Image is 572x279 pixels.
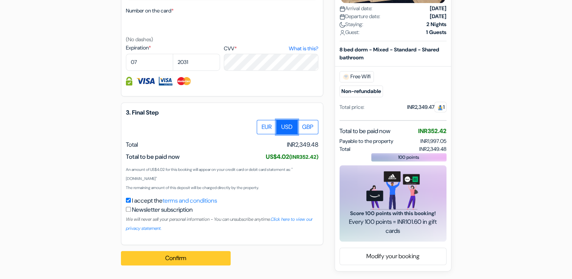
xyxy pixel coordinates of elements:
span: Total to be paid now [339,127,391,136]
img: Credit card information fully secured and encrypted [126,77,132,85]
small: We will never sell your personal information - You can unsubscribe anytime. [126,216,313,231]
strong: [DATE] [430,12,446,20]
img: moon.svg [339,22,345,28]
span: Staying: [339,20,363,28]
label: I accept the [132,196,217,205]
img: Master Card [176,77,192,85]
span: INR2,349.48 [287,140,318,149]
span: US$4.02 [266,153,318,161]
button: Confirm [121,251,231,265]
small: An amount of US$4.02 for this booking will appear on your credit card or debit card statement as:... [126,167,293,181]
span: Payable to the property [339,137,393,145]
small: The remaining amount of this deposit will be charged directly by the property. [126,185,259,190]
b: 8 bed dorm - Mixed - Standard - Shared bathroom [339,46,439,61]
label: EUR [257,120,277,134]
img: calendar.svg [339,14,345,20]
span: Total to be paid now [126,153,180,161]
a: Modify your booking [340,249,446,263]
span: INR352.42 [418,127,446,135]
span: INR1,997.05 [420,138,446,144]
div: Basic radio toggle button group [257,120,318,134]
small: Non-refundable [339,85,383,97]
h5: 3. Final Step [126,109,318,116]
img: Visa Electron [159,77,172,85]
span: Total [126,141,138,149]
span: Guest: [339,28,360,36]
a: Click here to view our privacy statement. [126,216,313,231]
span: Total [339,145,350,153]
div: INR2,349.47 [407,103,446,111]
strong: [DATE] [430,5,446,12]
span: 1 [434,102,446,112]
a: What is this? [288,45,318,53]
div: Total price: [339,103,364,111]
label: CVV [224,45,318,53]
img: user_icon.svg [339,30,345,36]
span: Departure date: [339,12,380,20]
label: USD [276,120,298,134]
span: Score 100 points with this booking! [349,209,437,217]
label: Expiration [126,44,220,52]
span: INR2,349.48 [419,145,446,153]
img: calendar.svg [339,6,345,12]
span: 100 points [398,154,419,161]
img: Visa [136,77,155,85]
label: Number on the card [126,7,174,15]
img: free_wifi.svg [343,74,349,80]
small: (INR352.42) [289,153,318,160]
a: terms and conditions [163,197,217,205]
span: Free Wifi [339,71,374,82]
small: (No dashes) [126,36,153,43]
strong: 2 Nights [426,20,446,28]
span: Every 100 points = INR101.60 in gift cards [349,217,437,236]
label: GBP [297,120,318,134]
img: guest.svg [437,105,443,110]
strong: 1 Guests [426,28,446,36]
img: gift_card_hero_new.png [366,171,420,209]
label: Newsletter subscription [132,205,193,214]
span: Arrival date: [339,5,372,12]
